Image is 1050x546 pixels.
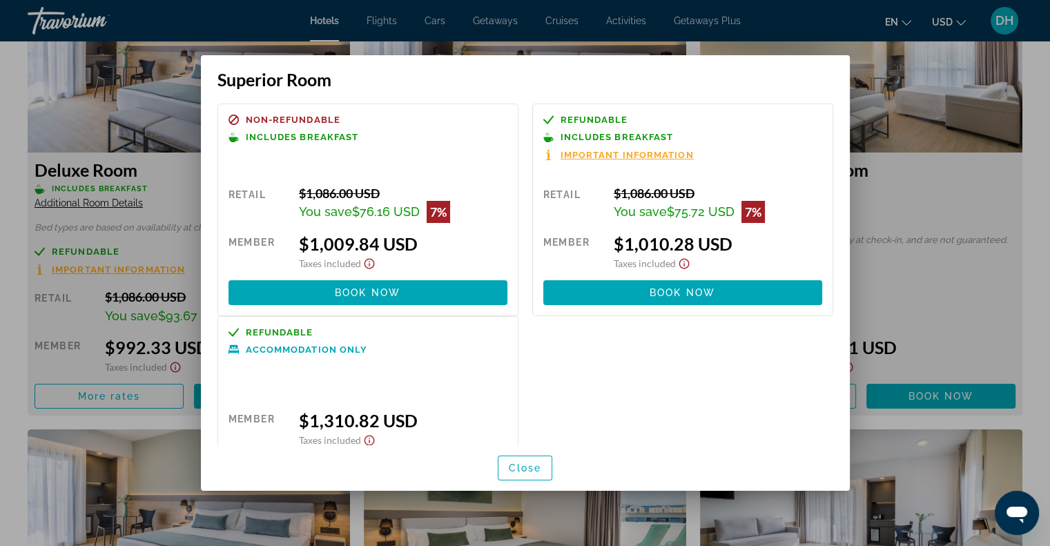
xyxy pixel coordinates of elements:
[217,69,833,90] h3: Superior Room
[361,254,378,270] button: Show Taxes and Fees disclaimer
[335,287,400,298] span: Book now
[614,257,676,269] span: Taxes included
[299,186,507,201] div: $1,086.00 USD
[543,280,822,305] button: Book now
[509,462,542,474] span: Close
[229,280,507,305] button: Book now
[561,115,628,124] span: Refundable
[246,133,359,142] span: Includes Breakfast
[614,204,667,219] span: You save
[229,327,507,338] a: Refundable
[299,233,507,254] div: $1,009.84 USD
[741,201,765,223] div: 7%
[614,186,822,201] div: $1,086.00 USD
[995,491,1039,535] iframe: Button to launch messaging window
[246,328,313,337] span: Refundable
[543,186,603,223] div: Retail
[650,287,715,298] span: Book now
[676,254,692,270] button: Show Taxes and Fees disclaimer
[427,201,450,223] div: 7%
[498,456,553,480] button: Close
[543,233,603,270] div: Member
[543,115,822,125] a: Refundable
[561,150,694,159] span: Important Information
[299,410,507,431] div: $1,310.82 USD
[561,133,674,142] span: Includes Breakfast
[299,204,352,219] span: You save
[299,257,361,269] span: Taxes included
[229,410,289,447] div: Member
[299,434,361,446] span: Taxes included
[543,149,694,161] button: Important Information
[667,204,735,219] span: $75.72 USD
[361,431,378,447] button: Show Taxes and Fees disclaimer
[229,186,289,223] div: Retail
[246,345,368,354] span: Accommodation Only
[246,115,340,124] span: Non-refundable
[352,204,420,219] span: $76.16 USD
[229,233,289,270] div: Member
[614,233,822,254] div: $1,010.28 USD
